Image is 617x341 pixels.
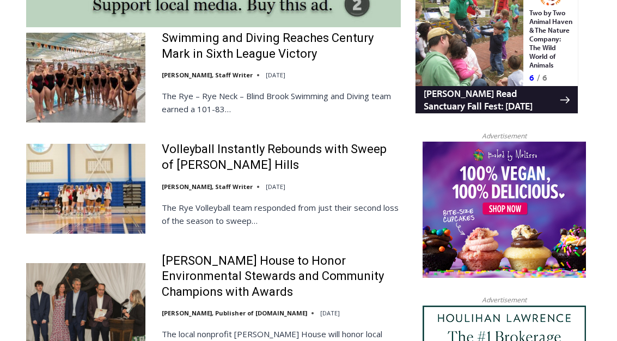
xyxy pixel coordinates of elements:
[162,31,401,62] a: Swimming and Diving Reaches Century Mark in Sixth League Victory
[320,309,340,317] time: [DATE]
[26,144,145,233] img: Volleyball Instantly Rebounds with Sweep of Byram Hills
[162,201,401,227] p: The Rye Volleyball team responded from just their second loss of the season to sweep…
[266,71,285,79] time: [DATE]
[162,89,401,115] p: The Rye – Rye Neck – Blind Brook Swimming and Diving team earned a 101-83…
[122,94,125,105] div: /
[471,131,537,141] span: Advertisement
[114,94,119,105] div: 6
[162,142,401,173] a: Volleyball Instantly Rebounds with Sweep of [PERSON_NAME] Hills
[162,253,401,300] a: [PERSON_NAME] House to Honor Environmental Stewards and Community Champions with Awards
[275,1,515,106] div: "We would have speakers with experience in local journalism speak to us about their experiences a...
[162,309,307,317] a: [PERSON_NAME], Publisher of [DOMAIN_NAME]
[127,94,132,105] div: 6
[471,295,537,305] span: Advertisement
[423,142,586,278] img: Baked by Melissa
[266,182,285,191] time: [DATE]
[26,33,145,122] img: Swimming and Diving Reaches Century Mark in Sixth League Victory
[162,71,253,79] a: [PERSON_NAME], Staff Writer
[114,31,157,92] div: Two by Two Animal Haven & The Nature Company: The Wild World of Animals
[262,106,528,136] a: Intern @ [DOMAIN_NAME]
[285,108,505,133] span: Intern @ [DOMAIN_NAME]
[9,109,145,135] h4: [PERSON_NAME] Read Sanctuary Fall Fest: [DATE]
[162,182,253,191] a: [PERSON_NAME], Staff Writer
[1,108,163,136] a: [PERSON_NAME] Read Sanctuary Fall Fest: [DATE]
